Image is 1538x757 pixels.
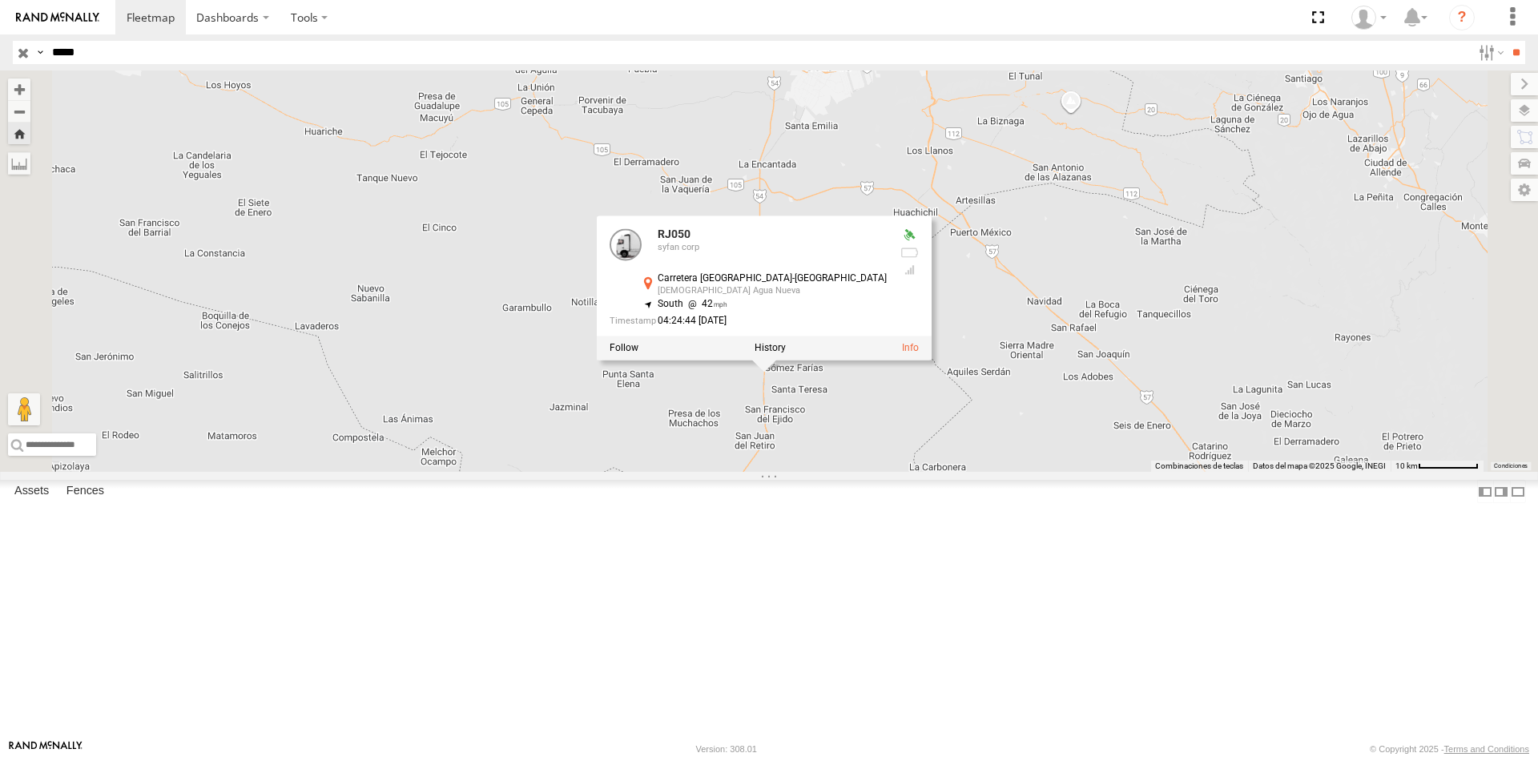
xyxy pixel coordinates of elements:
button: Combinaciones de teclas [1155,461,1243,472]
button: Escala del mapa: 10 km por 72 píxeles [1391,461,1484,472]
span: Datos del mapa ©2025 Google, INEGI [1253,461,1386,470]
div: Version: 308.01 [696,744,757,754]
label: Hide Summary Table [1510,480,1526,503]
button: Arrastra el hombrecito naranja al mapa para abrir Street View [8,393,40,425]
label: Search Filter Options [1472,41,1507,64]
a: Terms and Conditions [1444,744,1529,754]
div: © Copyright 2025 - [1370,744,1529,754]
a: View Asset Details [902,342,919,353]
label: Search Query [34,41,46,64]
div: syfan corp [658,243,887,252]
div: Carretera [GEOGRAPHIC_DATA]-[GEOGRAPHIC_DATA] [658,274,887,284]
label: Measure [8,152,30,175]
div: Date/time of location update [610,316,887,326]
label: Dock Summary Table to the Right [1493,480,1509,503]
button: Zoom out [8,100,30,123]
label: View Asset History [755,342,786,353]
label: Dock Summary Table to the Left [1477,480,1493,503]
button: Zoom Home [8,123,30,144]
div: Sebastian Velez [1346,6,1392,30]
i: ? [1449,5,1475,30]
span: 10 km [1395,461,1418,470]
div: RJ050 [658,229,887,241]
label: Fences [58,481,112,503]
button: Zoom in [8,79,30,100]
span: 42 [683,298,727,309]
img: rand-logo.svg [16,12,99,23]
label: Map Settings [1511,179,1538,201]
div: [DEMOGRAPHIC_DATA] Agua Nueva [658,286,887,296]
div: Valid GPS Fix [900,229,919,242]
label: Realtime tracking of Asset [610,342,638,353]
label: Assets [6,481,57,503]
div: No battery health information received from this device. [900,246,919,259]
a: Condiciones (se abre en una nueva pestaña) [1494,463,1528,469]
div: Last Event GSM Signal Strength [900,264,919,276]
span: South [658,298,683,309]
a: Visit our Website [9,741,83,757]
